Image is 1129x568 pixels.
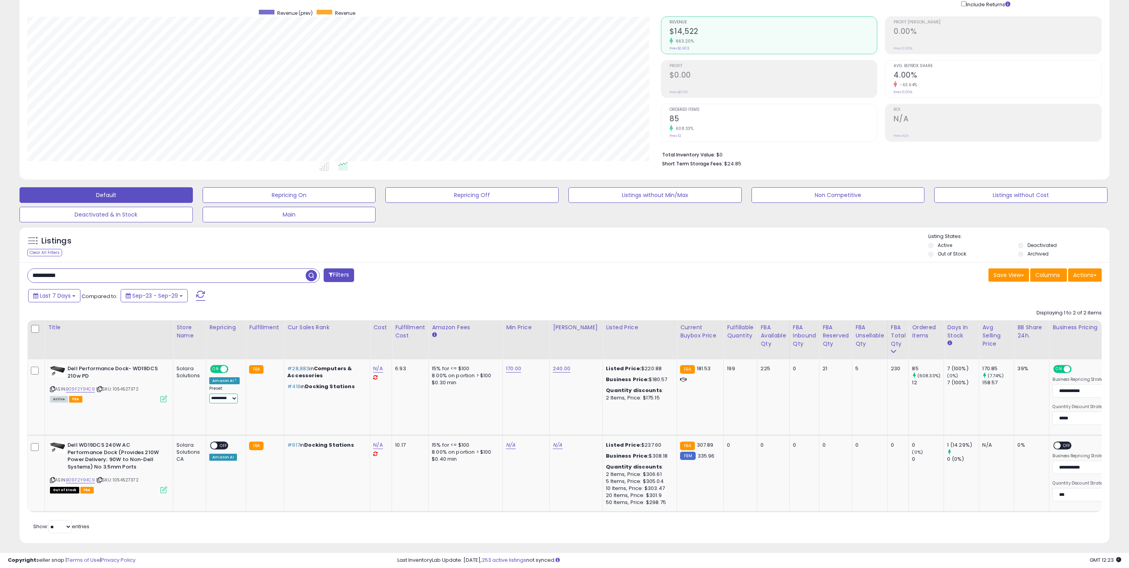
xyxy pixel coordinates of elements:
button: Columns [1030,268,1067,282]
div: 5 Items, Price: $305.04 [606,478,671,485]
div: Listed Price [606,323,673,332]
h2: $14,522 [670,27,877,37]
span: ROI [894,108,1101,112]
label: Business Repricing Strategy: [1052,377,1109,382]
button: Listings without Min/Max [568,187,742,203]
div: ASIN: [50,365,167,401]
div: 85 [912,365,944,372]
div: Cost [373,323,388,332]
div: Min Price [506,323,546,332]
a: B09F2Y94C9 [66,477,95,483]
small: 663.20% [673,38,694,44]
label: Deactivated [1027,242,1057,248]
button: Listings without Cost [934,187,1108,203]
small: (0%) [947,373,958,379]
strong: Copyright [8,556,36,564]
span: 307.89 [697,441,714,449]
div: 199 [727,365,751,372]
small: Prev: 12 [670,133,681,138]
div: Store Name [176,323,203,340]
div: 158.57 [982,379,1014,386]
span: Profit [PERSON_NAME] [894,20,1101,25]
h2: N/A [894,114,1101,125]
span: Avg. Buybox Share [894,64,1101,68]
h5: Listings [41,236,71,247]
span: Docking Stations [304,441,354,449]
div: 6.93 [395,365,422,372]
img: 310dl0kGKkL._SL40_.jpg [50,442,66,453]
span: All listings that are currently out of stock and unavailable for purchase on Amazon [50,487,79,493]
h2: 0.00% [894,27,1101,37]
div: 1 (14.29%) [947,442,979,449]
label: Business Repricing Strategy: [1052,453,1109,459]
span: #917 [287,441,300,449]
div: Fulfillment [249,323,281,332]
div: 12 [912,379,944,386]
p: in [287,383,364,390]
div: 15% for <= $100 [432,442,497,449]
span: All listings currently available for purchase on Amazon [50,396,68,403]
div: [PERSON_NAME] [553,323,599,332]
span: Last 7 Days [40,292,71,300]
div: Amazon AI * [209,377,240,384]
div: 0 [793,442,814,449]
div: 0 [912,442,944,449]
div: 10.17 [395,442,422,449]
span: Computers & Accessories [287,365,352,379]
div: 0 [823,442,846,449]
small: Prev: $1,903 [670,46,689,51]
h2: 85 [670,114,877,125]
span: ON [211,366,221,373]
span: Revenue [335,10,355,16]
span: Revenue (prev) [277,10,313,16]
div: Title [48,323,170,332]
div: Preset: [209,386,240,403]
b: Dell Performance Dock- WD19DCS 210w PD [68,365,162,382]
div: FBA Total Qty [891,323,906,348]
div: $237.60 [606,442,671,449]
div: Clear All Filters [27,249,62,256]
div: 0% [1017,442,1043,449]
small: -63.64% [897,82,917,88]
span: OFF [218,442,230,449]
span: Profit [670,64,877,68]
a: N/A [373,441,383,449]
span: 335.96 [698,452,715,460]
div: BB Share 24h. [1017,323,1046,340]
div: 0 [760,442,783,449]
a: N/A [553,441,562,449]
div: 0 [855,442,881,449]
div: 21 [823,365,846,372]
div: $180.57 [606,376,671,383]
div: N/A [982,442,1008,449]
div: 8.00% on portion > $100 [432,372,497,379]
a: 240.00 [553,365,570,373]
div: 0 [912,456,944,463]
div: $0.40 min [432,456,497,463]
span: 181.53 [697,365,711,372]
div: Solara Solutions CA [176,442,200,463]
span: | SKU: 1054527372 [96,386,139,392]
small: (608.33%) [917,373,940,379]
small: Prev: 0.00% [894,46,912,51]
span: OFF [1061,442,1074,449]
a: Terms of Use [67,556,100,564]
small: Prev: N/A [894,133,909,138]
small: Prev: 11.00% [894,90,912,94]
button: Repricing Off [385,187,559,203]
a: N/A [506,441,515,449]
small: FBA [249,365,264,374]
div: Last InventoryLab Update: [DATE], not synced. [397,557,1121,564]
div: 10 Items, Price: $303.47 [606,485,671,492]
div: $0.30 min [432,379,497,386]
a: N/A [373,365,383,373]
div: ASIN: [50,442,167,492]
small: Days In Stock. [947,340,952,347]
button: Last 7 Days [28,289,80,302]
div: Ordered Items [912,323,940,340]
div: 2 Items, Price: $175.15 [606,394,671,401]
span: Compared to: [82,293,118,300]
span: Revenue [670,20,877,25]
span: OFF [227,366,240,373]
button: Actions [1068,268,1102,282]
